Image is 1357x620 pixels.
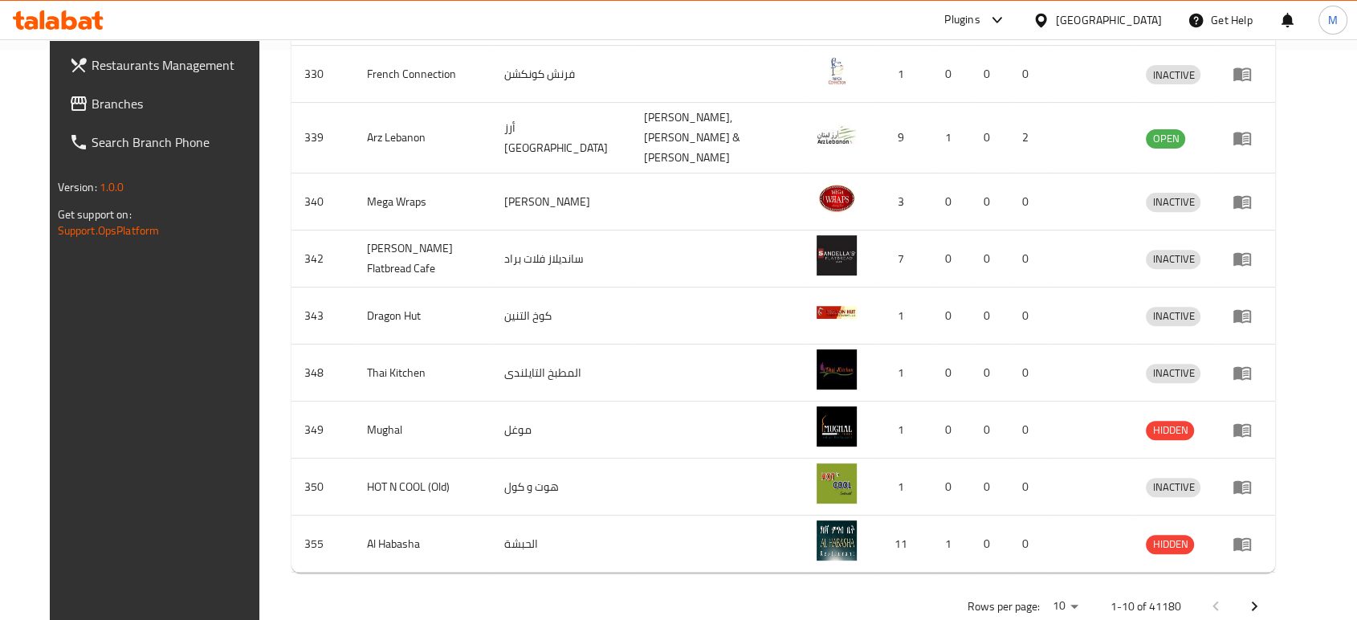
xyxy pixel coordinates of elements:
[817,520,857,561] img: Al Habasha
[631,103,804,173] td: [PERSON_NAME],[PERSON_NAME] & [PERSON_NAME]
[56,46,276,84] a: Restaurants Management
[932,173,971,230] td: 0
[817,115,857,155] img: Arz Lebanon
[1146,421,1194,440] div: HIDDEN
[291,103,354,173] td: 339
[1233,249,1262,268] div: Menu
[1009,103,1048,173] td: 2
[971,46,1009,103] td: 0
[491,173,631,230] td: [PERSON_NAME]
[1146,250,1200,269] div: INACTIVE
[876,103,932,173] td: 9
[1233,363,1262,382] div: Menu
[92,94,263,113] span: Branches
[971,402,1009,459] td: 0
[1009,402,1048,459] td: 0
[1146,193,1200,212] div: INACTIVE
[1009,288,1048,345] td: 0
[971,230,1009,288] td: 0
[354,516,492,573] td: Al Habasha
[1233,192,1262,211] div: Menu
[491,288,631,345] td: كوخ التنين
[1009,516,1048,573] td: 0
[100,177,124,198] span: 1.0.0
[491,345,631,402] td: المطبخ التايلندى
[971,345,1009,402] td: 0
[491,402,631,459] td: موغل
[1146,364,1200,382] span: INACTIVE
[971,459,1009,516] td: 0
[1146,478,1200,496] span: INACTIVE
[56,123,276,161] a: Search Branch Phone
[1056,11,1162,29] div: [GEOGRAPHIC_DATA]
[1233,477,1262,496] div: Menu
[1146,535,1194,554] div: HIDDEN
[1009,459,1048,516] td: 0
[1146,307,1200,326] div: INACTIVE
[1146,129,1185,148] span: OPEN
[1009,345,1048,402] td: 0
[354,345,492,402] td: Thai Kitchen
[932,516,971,573] td: 1
[876,516,932,573] td: 11
[817,463,857,504] img: HOT N COOL (Old)
[354,459,492,516] td: HOT N COOL (Old)
[491,459,631,516] td: هوت و كول
[817,235,857,275] img: Sandella's Flatbread Cafe
[817,51,857,91] img: French Connection
[1146,129,1185,149] div: OPEN
[1146,478,1200,497] div: INACTIVE
[932,46,971,103] td: 0
[491,103,631,173] td: أرز [GEOGRAPHIC_DATA]
[932,288,971,345] td: 0
[1146,307,1200,325] span: INACTIVE
[971,288,1009,345] td: 0
[1233,534,1262,553] div: Menu
[92,55,263,75] span: Restaurants Management
[876,288,932,345] td: 1
[1146,421,1194,439] span: HIDDEN
[932,230,971,288] td: 0
[932,459,971,516] td: 0
[58,177,97,198] span: Version:
[291,516,354,573] td: 355
[1110,597,1180,617] p: 1-10 of 41180
[291,402,354,459] td: 349
[1009,173,1048,230] td: 0
[354,46,492,103] td: French Connection
[354,230,492,288] td: [PERSON_NAME] Flatbread Cafe
[291,345,354,402] td: 348
[944,10,980,30] div: Plugins
[1146,66,1200,84] span: INACTIVE
[58,204,132,225] span: Get support on:
[1233,306,1262,325] div: Menu
[876,459,932,516] td: 1
[1146,193,1200,211] span: INACTIVE
[817,178,857,218] img: Mega Wraps
[971,516,1009,573] td: 0
[58,220,160,241] a: Support.OpsPlatform
[291,173,354,230] td: 340
[817,292,857,332] img: Dragon Hut
[932,402,971,459] td: 0
[817,406,857,447] img: Mughal
[817,349,857,390] img: Thai Kitchen
[876,46,932,103] td: 1
[1009,230,1048,288] td: 0
[1233,420,1262,439] div: Menu
[876,173,932,230] td: 3
[932,345,971,402] td: 0
[354,402,492,459] td: Mughal
[92,133,263,152] span: Search Branch Phone
[1045,594,1084,618] div: Rows per page:
[291,459,354,516] td: 350
[932,103,971,173] td: 1
[876,402,932,459] td: 1
[291,230,354,288] td: 342
[1146,364,1200,383] div: INACTIVE
[354,173,492,230] td: Mega Wraps
[491,46,631,103] td: فرنش كونكشن
[291,288,354,345] td: 343
[354,103,492,173] td: Arz Lebanon
[291,46,354,103] td: 330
